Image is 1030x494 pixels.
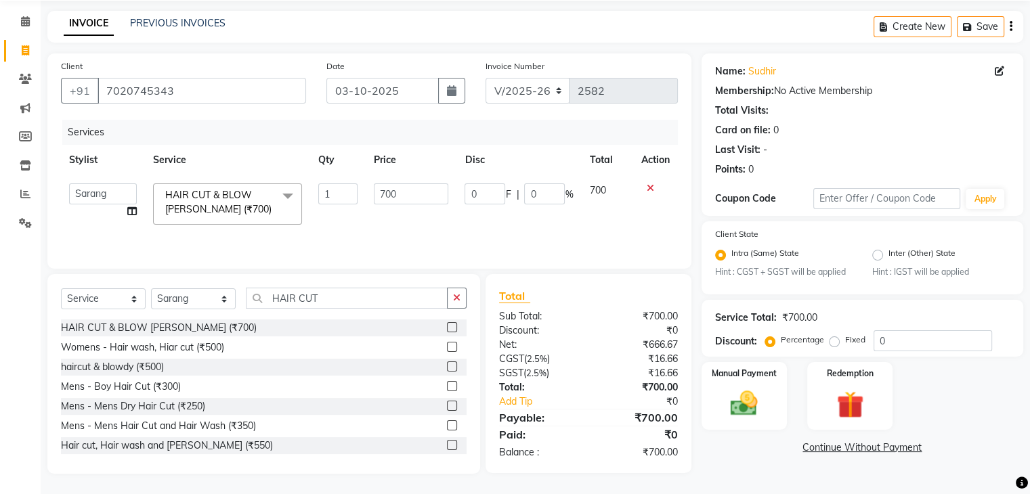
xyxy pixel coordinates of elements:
[588,366,688,380] div: ₹16.66
[828,388,872,422] img: _gift.svg
[165,189,272,215] span: HAIR CUT & BLOW [PERSON_NAME] (₹700)
[499,367,523,379] span: SGST
[605,395,687,409] div: ₹0
[62,120,688,145] div: Services
[61,380,181,394] div: Mens - Boy Hair Cut (₹300)
[246,288,448,309] input: Search or Scan
[588,338,688,352] div: ₹666.67
[61,321,257,335] div: HAIR CUT & BLOW [PERSON_NAME] (₹700)
[145,145,310,175] th: Service
[715,311,777,325] div: Service Total:
[782,311,817,325] div: ₹700.00
[565,187,573,202] span: %
[715,334,757,349] div: Discount:
[827,367,874,380] label: Redemption
[489,445,588,459] div: Balance :
[499,353,524,365] span: CGST
[748,64,776,78] a: Sudhir
[874,16,951,37] button: Create New
[715,228,758,240] label: Client State
[527,353,547,364] span: 2.5%
[310,145,366,175] th: Qty
[588,380,688,395] div: ₹700.00
[61,419,256,433] div: Mens - Mens Hair Cut and Hair Wash (₹350)
[781,334,824,346] label: Percentage
[505,187,511,202] span: F
[633,145,678,175] th: Action
[499,289,530,303] span: Total
[326,60,345,72] label: Date
[130,17,226,29] a: PREVIOUS INVOICES
[715,162,746,177] div: Points:
[61,439,273,453] div: Hair cut, Hair wash and [PERSON_NAME] (₹550)
[489,309,588,323] div: Sub Total:
[845,334,865,346] label: Fixed
[704,441,1021,455] a: Continue Without Payment
[966,189,1004,209] button: Apply
[588,323,688,338] div: ₹0
[872,266,1010,278] small: Hint : IGST will be applied
[61,399,205,413] div: Mens - Mens Dry Hair Cut (₹250)
[588,426,688,443] div: ₹0
[489,395,605,409] a: Add Tip
[588,409,688,426] div: ₹700.00
[526,367,546,378] span: 2.5%
[813,188,961,209] input: Enter Offer / Coupon Code
[712,367,777,380] label: Manual Payment
[366,145,456,175] th: Price
[456,145,581,175] th: Disc
[715,64,746,78] div: Name:
[888,247,956,263] label: Inter (Other) State
[489,426,588,443] div: Paid:
[589,184,605,196] span: 700
[588,309,688,323] div: ₹700.00
[489,352,588,366] div: ( )
[722,388,766,419] img: _cash.svg
[486,60,544,72] label: Invoice Number
[489,409,588,426] div: Payable:
[98,78,306,104] input: Search by Name/Mobile/Email/Code
[957,16,1004,37] button: Save
[588,352,688,366] div: ₹16.66
[581,145,632,175] th: Total
[61,360,164,374] div: haircut & blowdy (₹500)
[715,192,813,206] div: Coupon Code
[715,143,760,157] div: Last Visit:
[61,145,145,175] th: Stylist
[61,60,83,72] label: Client
[731,247,799,263] label: Intra (Same) State
[715,104,769,118] div: Total Visits:
[773,123,779,137] div: 0
[715,266,853,278] small: Hint : CGST + SGST will be applied
[588,445,688,459] div: ₹700.00
[272,203,278,215] a: x
[489,323,588,338] div: Discount:
[61,340,224,355] div: Womens - Hair wash, Hiar cut (₹500)
[763,143,767,157] div: -
[489,338,588,352] div: Net:
[748,162,754,177] div: 0
[61,78,99,104] button: +91
[64,12,114,36] a: INVOICE
[715,84,774,98] div: Membership:
[715,84,1010,98] div: No Active Membership
[516,187,519,202] span: |
[489,366,588,380] div: ( )
[715,123,771,137] div: Card on file:
[489,380,588,395] div: Total:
